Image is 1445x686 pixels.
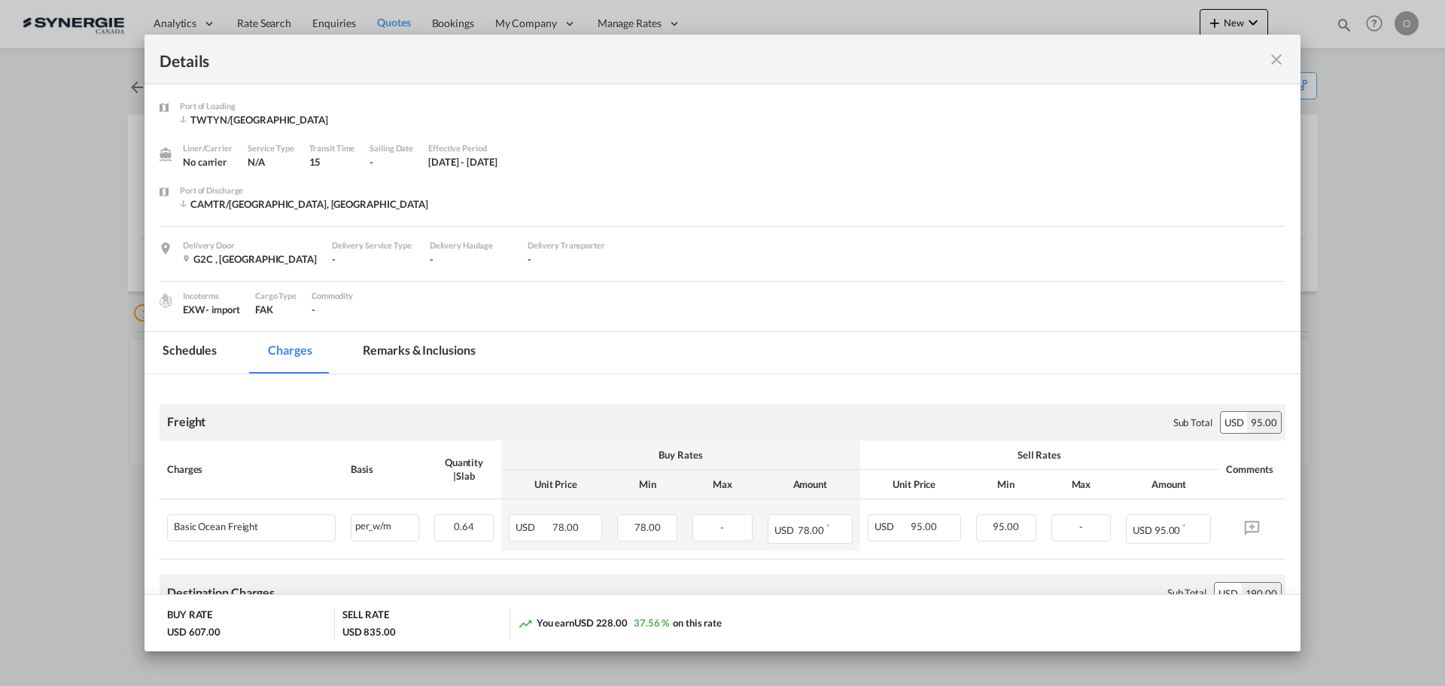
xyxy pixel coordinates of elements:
[309,155,355,169] div: 15
[798,524,824,536] span: 78.00
[345,332,493,373] md-tab-item: Remarks & Inclusions
[183,252,317,266] div: G2C , Canada
[1242,583,1281,604] div: 190.00
[183,142,233,155] div: Liner/Carrier
[312,303,315,316] span: -
[167,462,336,476] div: Charges
[826,522,829,532] sup: Minimum amount
[509,448,852,462] div: Buy Rates
[351,515,418,534] div: per_w/m
[501,470,610,499] th: Unit Price
[610,470,685,499] th: Min
[180,113,328,127] div: TWTYN/Taoyuan
[351,462,419,476] div: Basis
[528,239,610,252] div: Delivery Transporter
[248,142,294,155] div: Service Type
[1044,470,1119,499] th: Max
[1173,416,1212,429] div: Sub Total
[1221,412,1248,433] div: USD
[774,524,796,536] span: USD
[183,239,317,252] div: Delivery Door
[760,470,860,499] th: Amount
[434,456,494,483] div: Quantity | Slab
[1218,441,1285,499] th: Comments
[144,35,1300,652] md-dialog: Port of Loading ...
[183,155,233,169] div: No carrier
[720,521,724,533] span: -
[860,470,969,499] th: Unit Price
[518,616,722,632] div: You earn on this rate
[144,332,235,373] md-tab-item: Schedules
[528,252,610,266] div: -
[685,470,760,499] th: Max
[157,292,174,309] img: cargo.png
[167,608,212,625] div: BUY RATE
[167,625,221,639] div: USD 607.00
[332,252,415,266] div: -
[454,520,474,532] span: 0.64
[1154,524,1181,536] span: 95.00
[516,521,550,533] span: USD
[167,584,275,601] div: Destination Charges
[180,197,428,211] div: CAMTR/Montreal, QC
[1267,50,1285,69] md-icon: icon-close fg-AAA8AD m-0 cursor
[332,239,415,252] div: Delivery Service Type
[250,332,330,373] md-tab-item: Charges
[144,332,508,373] md-pagination-wrapper: Use the left and right arrow keys to navigate between tabs
[1118,470,1218,499] th: Amount
[875,520,909,532] span: USD
[552,521,579,533] span: 78.00
[969,470,1044,499] th: Min
[312,289,353,303] div: Commodity
[1182,522,1185,532] sup: Minimum amount
[993,520,1019,532] span: 95.00
[180,184,428,197] div: Port of Discharge
[1079,520,1083,532] span: -
[1133,524,1152,536] span: USD
[911,520,937,532] span: 95.00
[205,303,240,316] div: - import
[174,521,258,532] div: Basic Ocean Freight
[255,303,297,316] div: FAK
[1215,583,1242,604] div: USD
[1247,412,1281,433] div: 95.00
[574,617,628,629] span: USD 228.00
[342,625,396,639] div: USD 835.00
[634,617,669,629] span: 37.56 %
[868,448,1211,462] div: Sell Rates
[518,616,533,631] md-icon: icon-trending-up
[309,142,355,155] div: Transit Time
[160,50,1173,69] div: Details
[634,521,661,533] span: 78.00
[248,156,265,168] span: N/A
[430,239,513,252] div: Delivery Haulage
[430,252,513,266] div: -
[255,289,297,303] div: Cargo Type
[180,99,328,113] div: Port of Loading
[1167,586,1206,599] div: Sub Total
[370,155,413,169] div: -
[183,289,240,303] div: Incoterms
[370,142,413,155] div: Sailing Date
[342,608,389,625] div: SELL RATE
[167,413,205,430] div: Freight
[428,155,497,169] div: 30 Sep 2025 - 14 Oct 2025
[183,303,240,316] div: EXW
[428,142,497,155] div: Effective Period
